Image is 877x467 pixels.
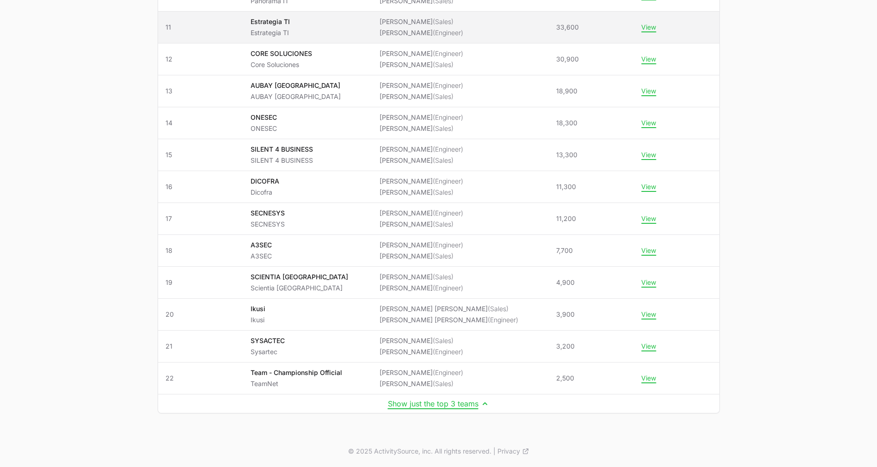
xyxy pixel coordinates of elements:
[380,379,463,388] li: [PERSON_NAME]
[251,124,277,133] p: ONESEC
[556,374,574,383] span: 2,500
[380,145,463,154] li: [PERSON_NAME]
[380,336,463,345] li: [PERSON_NAME]
[166,278,236,287] span: 19
[251,272,348,282] p: SCIENTIA [GEOGRAPHIC_DATA]
[251,315,265,325] p: Ikusi
[497,447,529,456] a: Privacy
[641,278,656,287] button: View
[166,150,236,160] span: 15
[380,252,463,261] li: [PERSON_NAME]
[380,368,463,377] li: [PERSON_NAME]
[556,342,575,351] span: 3,200
[380,283,463,293] li: [PERSON_NAME]
[433,220,454,228] span: (Sales)
[380,188,463,197] li: [PERSON_NAME]
[641,183,656,191] button: View
[556,118,577,128] span: 18,300
[166,182,236,191] span: 16
[251,283,348,293] p: Scientia [GEOGRAPHIC_DATA]
[251,156,313,165] p: SILENT 4 BUSINESS
[556,55,579,64] span: 30,900
[433,348,463,356] span: (Engineer)
[251,336,285,345] p: SYSACTEC
[251,92,341,101] p: AUBAY [GEOGRAPHIC_DATA]
[433,209,463,217] span: (Engineer)
[166,55,236,64] span: 12
[556,182,576,191] span: 11,300
[556,246,573,255] span: 7,700
[380,220,463,229] li: [PERSON_NAME]
[433,284,463,292] span: (Engineer)
[433,241,463,249] span: (Engineer)
[380,60,463,69] li: [PERSON_NAME]
[433,177,463,185] span: (Engineer)
[556,214,576,223] span: 11,200
[433,252,454,260] span: (Sales)
[556,150,577,160] span: 13,300
[380,17,463,26] li: [PERSON_NAME]
[641,246,656,255] button: View
[388,399,490,408] button: Show just the top 3 teams
[251,220,285,229] p: SECNESYS
[380,28,463,37] li: [PERSON_NAME]
[433,92,454,100] span: (Sales)
[641,87,656,95] button: View
[433,49,463,57] span: (Engineer)
[380,113,463,122] li: [PERSON_NAME]
[556,23,579,32] span: 33,600
[166,86,236,96] span: 13
[166,214,236,223] span: 17
[251,28,290,37] p: Estrategia TI
[433,29,463,37] span: (Engineer)
[380,209,463,218] li: [PERSON_NAME]
[433,124,454,132] span: (Sales)
[348,447,491,456] p: © 2025 ActivitySource, inc. All rights reserved.
[251,17,290,26] p: Estrategia TI
[251,145,313,154] p: SILENT 4 BUSINESS
[380,177,463,186] li: [PERSON_NAME]
[251,368,342,377] p: Team - Championship Official
[380,156,463,165] li: [PERSON_NAME]
[556,310,575,319] span: 3,900
[166,23,236,32] span: 11
[641,55,656,63] button: View
[380,81,463,90] li: [PERSON_NAME]
[641,151,656,159] button: View
[251,177,279,186] p: DICOFRA
[166,118,236,128] span: 14
[380,240,463,250] li: [PERSON_NAME]
[251,81,341,90] p: AUBAY [GEOGRAPHIC_DATA]
[380,315,518,325] li: [PERSON_NAME] [PERSON_NAME]
[556,86,577,96] span: 18,900
[493,447,496,456] span: |
[433,145,463,153] span: (Engineer)
[380,347,463,356] li: [PERSON_NAME]
[488,305,509,313] span: (Sales)
[641,374,656,382] button: View
[251,60,312,69] p: Core Soluciones
[641,23,656,31] button: View
[641,215,656,223] button: View
[433,18,454,25] span: (Sales)
[380,92,463,101] li: [PERSON_NAME]
[251,347,285,356] p: Sysartec
[556,278,575,287] span: 4,900
[380,272,463,282] li: [PERSON_NAME]
[166,342,236,351] span: 21
[641,310,656,319] button: View
[251,252,272,261] p: A3SEC
[641,342,656,350] button: View
[641,119,656,127] button: View
[488,316,518,324] span: (Engineer)
[380,49,463,58] li: [PERSON_NAME]
[433,273,454,281] span: (Sales)
[251,49,312,58] p: CORE SOLUCIONES
[433,81,463,89] span: (Engineer)
[433,61,454,68] span: (Sales)
[251,113,277,122] p: ONESEC
[433,380,454,387] span: (Sales)
[166,310,236,319] span: 20
[380,124,463,133] li: [PERSON_NAME]
[380,304,518,313] li: [PERSON_NAME] [PERSON_NAME]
